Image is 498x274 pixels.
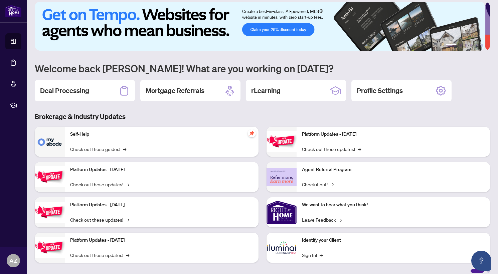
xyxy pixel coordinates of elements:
[70,201,253,209] p: Platform Updates - [DATE]
[302,237,485,244] p: Identify your Client
[330,181,334,188] span: →
[35,166,65,187] img: Platform Updates - September 16, 2025
[459,44,462,47] button: 2
[126,216,129,223] span: →
[35,62,490,75] h1: Welcome back [PERSON_NAME]! What are you working on [DATE]?
[357,86,403,95] h2: Profile Settings
[475,44,478,47] button: 5
[267,197,297,227] img: We want to hear what you think!
[471,251,491,271] button: Open asap
[40,86,89,95] h2: Deal Processing
[70,251,129,259] a: Check out these updates!→
[446,44,457,47] button: 1
[35,202,65,223] img: Platform Updates - July 21, 2025
[70,145,126,153] a: Check out these guides!→
[465,44,467,47] button: 3
[251,86,281,95] h2: rLearning
[9,256,17,265] span: AZ
[70,166,253,173] p: Platform Updates - [DATE]
[320,251,323,259] span: →
[70,216,129,223] a: Check out these updates!→
[123,145,126,153] span: →
[35,237,65,258] img: Platform Updates - July 8, 2025
[358,145,361,153] span: →
[248,129,256,137] span: pushpin
[302,166,485,173] p: Agent Referral Program
[5,5,21,17] img: logo
[70,131,253,138] p: Self-Help
[338,216,342,223] span: →
[70,237,253,244] p: Platform Updates - [DATE]
[35,2,485,51] img: Slide 0
[302,181,334,188] a: Check it out!→
[470,44,473,47] button: 4
[35,127,65,157] img: Self-Help
[481,44,483,47] button: 6
[35,112,490,121] h3: Brokerage & Industry Updates
[126,181,129,188] span: →
[302,131,485,138] p: Platform Updates - [DATE]
[146,86,204,95] h2: Mortgage Referrals
[302,216,342,223] a: Leave Feedback→
[70,181,129,188] a: Check out these updates!→
[302,251,323,259] a: Sign In!→
[302,145,361,153] a: Check out these updates!→
[302,201,485,209] p: We want to hear what you think!
[267,233,297,263] img: Identify your Client
[267,168,297,186] img: Agent Referral Program
[126,251,129,259] span: →
[267,131,297,152] img: Platform Updates - June 23, 2025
